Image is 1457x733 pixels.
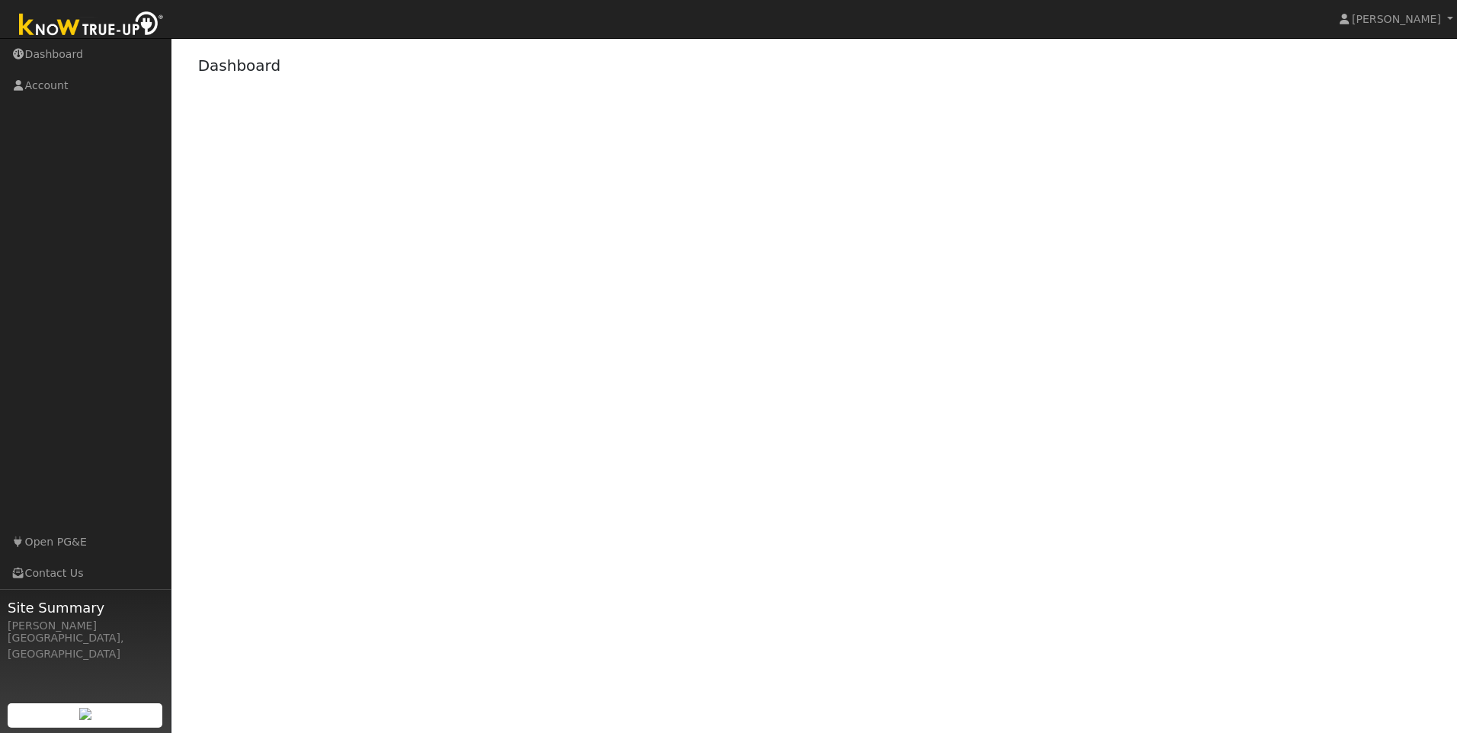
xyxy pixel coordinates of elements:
span: Site Summary [8,597,163,618]
span: [PERSON_NAME] [1352,13,1441,25]
a: Dashboard [198,56,281,75]
div: [PERSON_NAME] [8,618,163,634]
div: [GEOGRAPHIC_DATA], [GEOGRAPHIC_DATA] [8,630,163,662]
img: retrieve [79,708,91,720]
img: Know True-Up [11,8,171,43]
